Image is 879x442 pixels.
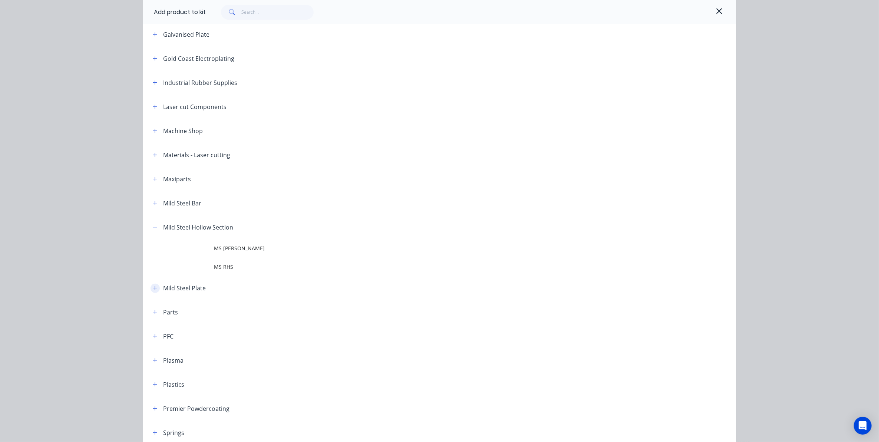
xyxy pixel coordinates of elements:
[163,223,234,232] div: Mild Steel Hollow Section
[154,8,206,17] div: Add product to kit
[163,175,191,184] div: Maxiparts
[854,417,872,435] div: Open Intercom Messenger
[163,54,235,63] div: Gold Coast Electroplating
[163,78,238,87] div: Industrial Rubber Supplies
[163,102,227,111] div: Laser cut Components
[163,380,185,389] div: Plastics
[163,332,174,341] div: PFC
[163,284,206,293] div: Mild Steel Plate
[241,5,314,20] input: Search...
[214,263,632,271] span: MS RHS
[163,428,185,437] div: Springs
[214,244,632,252] span: MS [PERSON_NAME]
[163,30,210,39] div: Galvanised Plate
[163,356,184,365] div: Plasma
[163,404,230,413] div: Premier Powdercoating
[163,126,203,135] div: Machine Shop
[163,199,202,208] div: Mild Steel Bar
[163,151,231,159] div: Materials - Laser cutting
[163,308,178,317] div: Parts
